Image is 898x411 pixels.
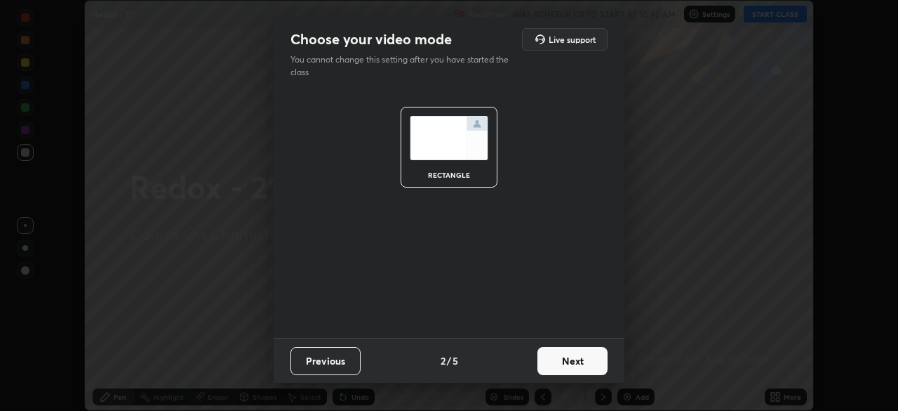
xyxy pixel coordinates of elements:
[290,347,361,375] button: Previous
[421,171,477,178] div: rectangle
[549,35,596,44] h5: Live support
[290,30,452,48] h2: Choose your video mode
[453,353,458,368] h4: 5
[410,116,488,160] img: normalScreenIcon.ae25ed63.svg
[441,353,445,368] h4: 2
[537,347,608,375] button: Next
[447,353,451,368] h4: /
[290,53,518,79] p: You cannot change this setting after you have started the class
